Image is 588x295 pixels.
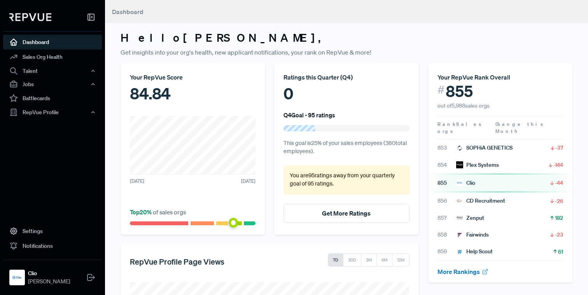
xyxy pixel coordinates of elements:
[283,72,409,82] div: Ratings this Quarter ( Q4 )
[437,73,510,81] span: Your RepVue Rank Overall
[456,161,463,168] img: Plex Systems
[130,82,255,105] div: 84.84
[437,161,456,169] span: 854
[555,179,563,187] span: -44
[283,82,409,105] div: 0
[456,247,493,256] div: Help Scout
[3,49,102,64] a: Sales Org Health
[290,171,403,188] p: You are 95 ratings away from your quarterly goal of 95 ratings .
[437,197,456,205] span: 856
[446,82,473,101] span: 855
[437,144,456,152] span: 853
[555,231,563,238] span: -23
[112,8,143,16] span: Dashboard
[555,214,563,222] span: 182
[456,214,463,221] img: Zenput
[130,208,186,216] span: of sales orgs
[121,48,572,57] p: Get insights into your org's health, new applicant notifications, your rank on RepVue & more!
[3,106,102,119] button: RepVue Profile
[456,231,463,238] img: Fairwinds
[456,197,505,205] div: CD Recruitment
[437,268,489,276] a: More Rankings
[283,139,409,156] p: This goal is 25 % of your sales employees ( 380 total employees).
[11,271,23,284] img: Clio
[361,253,377,267] button: 3M
[3,224,102,238] a: Settings
[328,253,343,267] button: 7D
[437,121,483,134] span: Sales orgs
[28,277,70,286] span: [PERSON_NAME]
[283,204,409,223] button: Get More Ratings
[437,231,456,239] span: 858
[343,253,361,267] button: 30D
[456,161,499,169] div: Plex Systems
[9,13,51,21] img: RepVue
[241,178,255,185] span: [DATE]
[456,179,463,186] img: Clio
[456,144,513,152] div: SOPHiA GENETICS
[553,161,563,169] span: -144
[28,269,70,277] strong: Clio
[456,248,463,255] img: Help Scout
[456,198,463,205] img: CD Recruitment
[555,197,563,205] span: -26
[456,145,463,152] img: SOPHiA GENETICS
[456,179,475,187] div: Clio
[437,121,456,128] span: Rank
[437,214,456,222] span: 857
[3,238,102,253] a: Notifications
[3,91,102,106] a: Battlecards
[437,102,490,109] span: out of 5,988 sales orgs
[3,64,102,78] button: Talent
[283,111,335,118] h6: Q4 Goal - 95 ratings
[437,179,456,187] span: 855
[376,253,392,267] button: 6M
[437,82,444,98] span: #
[392,253,409,267] button: 12M
[130,178,144,185] span: [DATE]
[121,31,572,44] h3: Hello [PERSON_NAME] ,
[3,35,102,49] a: Dashboard
[456,231,489,239] div: Fairwinds
[3,78,102,91] button: Jobs
[558,248,563,256] span: 61
[437,247,456,256] span: 859
[555,144,563,152] span: -37
[130,208,153,216] span: Top 20 %
[456,214,484,222] div: Zenput
[130,257,224,266] h5: RepVue Profile Page Views
[130,72,255,82] div: Your RepVue Score
[495,121,544,134] span: Change this Month
[3,260,102,289] a: ClioClio[PERSON_NAME]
